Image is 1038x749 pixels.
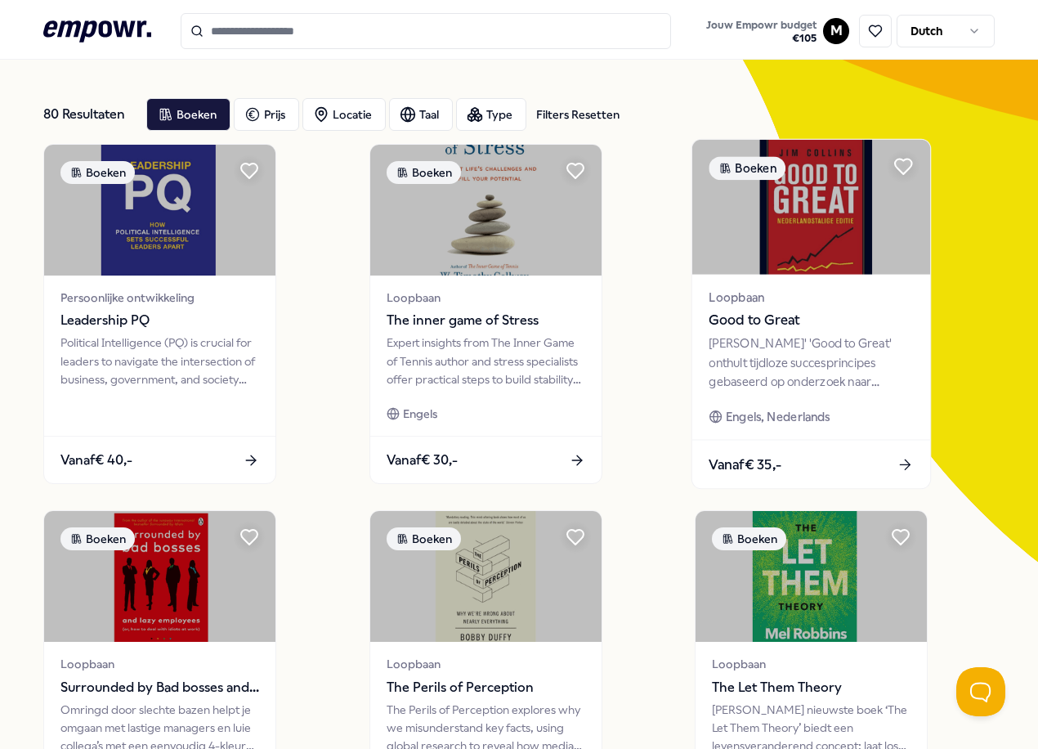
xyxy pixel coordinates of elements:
[709,288,914,307] span: Loopbaan
[146,98,230,131] button: Boeken
[692,140,930,275] img: package image
[389,98,453,131] button: Taal
[706,32,817,45] span: € 105
[712,527,786,550] div: Boeken
[700,14,823,48] a: Jouw Empowr budget€105
[60,450,132,471] span: Vanaf € 40,-
[706,19,817,32] span: Jouw Empowr budget
[370,145,602,276] img: package image
[60,161,135,184] div: Boeken
[387,289,585,307] span: Loopbaan
[387,161,461,184] div: Boeken
[43,144,276,484] a: package imageBoekenPersoonlijke ontwikkelingLeadership PQPolitical Intelligence (PQ) is crucial f...
[823,18,849,44] button: M
[60,527,135,550] div: Boeken
[726,407,830,426] span: Engels, Nederlands
[387,527,461,550] div: Boeken
[709,334,914,391] div: [PERSON_NAME]' 'Good to Great' onthult tijdloze succesprincipes gebaseerd op onderzoek naar bedri...
[60,677,259,698] span: Surrounded by Bad bosses and lazy employees
[60,334,259,388] div: Political Intelligence (PQ) is crucial for leaders to navigate the intersection of business, gove...
[403,405,437,423] span: Engels
[709,310,914,331] span: Good to Great
[709,156,786,180] div: Boeken
[536,105,620,123] div: Filters Resetten
[181,13,671,49] input: Search for products, categories or subcategories
[387,655,585,673] span: Loopbaan
[691,139,932,490] a: package imageBoekenLoopbaanGood to Great[PERSON_NAME]' 'Good to Great' onthult tijdloze succespri...
[60,655,259,673] span: Loopbaan
[709,454,782,475] span: Vanaf € 35,-
[302,98,386,131] button: Locatie
[956,667,1005,716] iframe: Help Scout Beacon - Open
[44,511,275,642] img: package image
[456,98,526,131] button: Type
[369,144,602,484] a: package imageBoekenLoopbaanThe inner game of StressExpert insights from The Inner Game of Tennis ...
[712,677,910,698] span: The Let Them Theory
[60,310,259,331] span: Leadership PQ
[44,145,275,276] img: package image
[387,450,458,471] span: Vanaf € 30,-
[696,511,927,642] img: package image
[387,334,585,388] div: Expert insights from The Inner Game of Tennis author and stress specialists offer practical steps...
[387,677,585,698] span: The Perils of Perception
[703,16,820,48] button: Jouw Empowr budget€105
[60,289,259,307] span: Persoonlijke ontwikkeling
[234,98,299,131] button: Prijs
[387,310,585,331] span: The inner game of Stress
[370,511,602,642] img: package image
[43,98,133,131] div: 80 Resultaten
[712,655,910,673] span: Loopbaan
